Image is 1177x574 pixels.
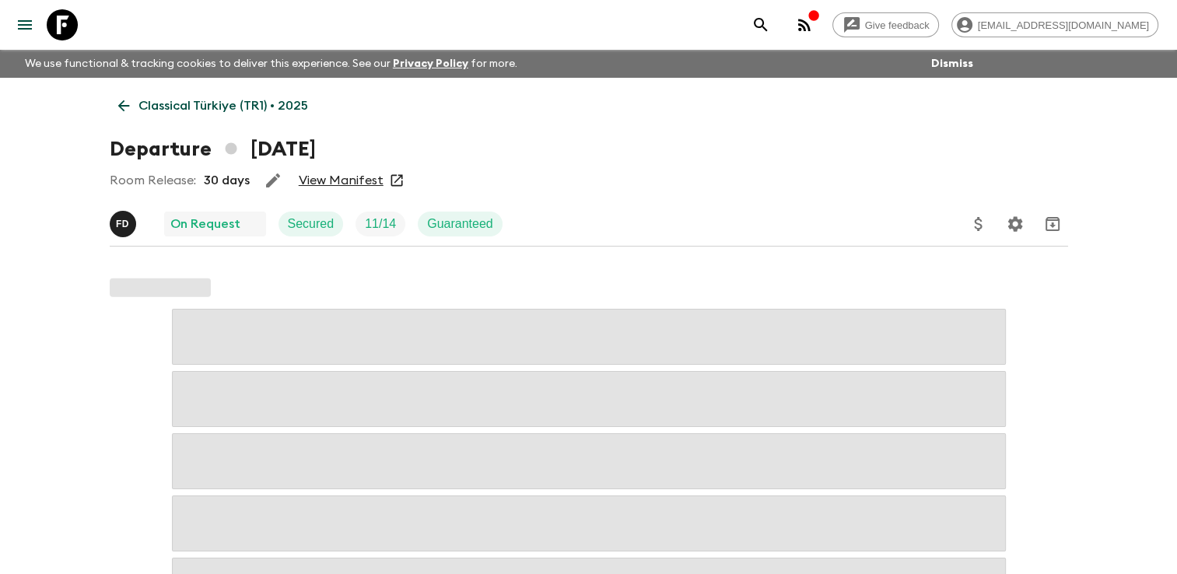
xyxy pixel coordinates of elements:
button: Dismiss [927,53,977,75]
a: Privacy Policy [393,58,468,69]
a: Classical Türkiye (TR1) • 2025 [110,90,317,121]
p: 11 / 14 [365,215,396,233]
h1: Departure [DATE] [110,134,316,165]
span: Fatih Develi [110,215,139,228]
p: On Request [170,215,240,233]
p: Secured [288,215,335,233]
button: Settings [1000,208,1031,240]
button: menu [9,9,40,40]
span: Give feedback [856,19,938,31]
button: FD [110,211,139,237]
p: Room Release: [110,171,196,190]
div: Trip Fill [356,212,405,236]
button: search adventures [745,9,776,40]
span: [EMAIL_ADDRESS][DOMAIN_NAME] [969,19,1158,31]
p: Classical Türkiye (TR1) • 2025 [138,96,308,115]
a: Give feedback [832,12,939,37]
button: Archive (Completed, Cancelled or Unsynced Departures only) [1037,208,1068,240]
div: Secured [278,212,344,236]
div: [EMAIL_ADDRESS][DOMAIN_NAME] [951,12,1158,37]
p: 30 days [204,171,250,190]
p: We use functional & tracking cookies to deliver this experience. See our for more. [19,50,524,78]
p: Guaranteed [427,215,493,233]
p: F D [116,218,129,230]
button: Update Price, Early Bird Discount and Costs [963,208,994,240]
a: View Manifest [299,173,384,188]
